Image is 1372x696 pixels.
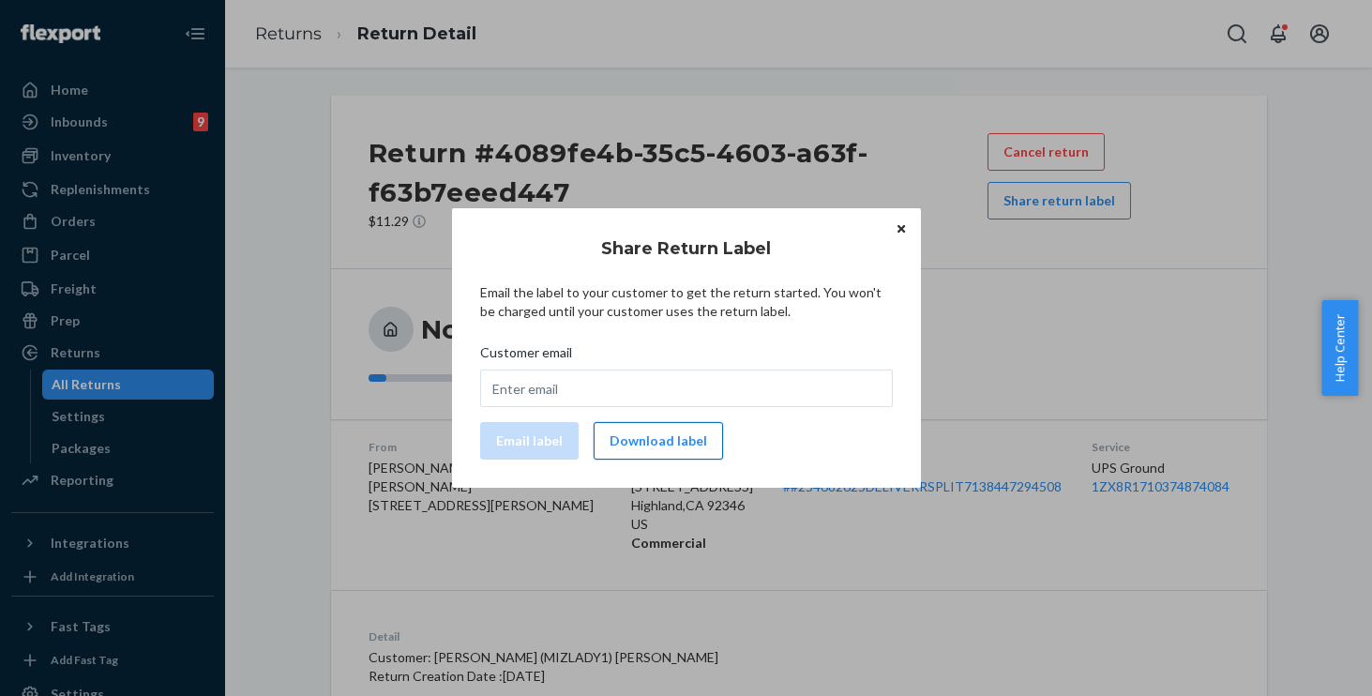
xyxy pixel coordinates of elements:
button: Email label [480,422,579,460]
button: Download label [594,422,723,460]
button: Close [892,218,911,238]
p: Email the label to your customer to get the return started. You won't be charged until your custo... [480,283,893,321]
span: Customer email [480,343,572,370]
input: Customer email [480,370,893,407]
h3: Share Return Label [601,236,771,261]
